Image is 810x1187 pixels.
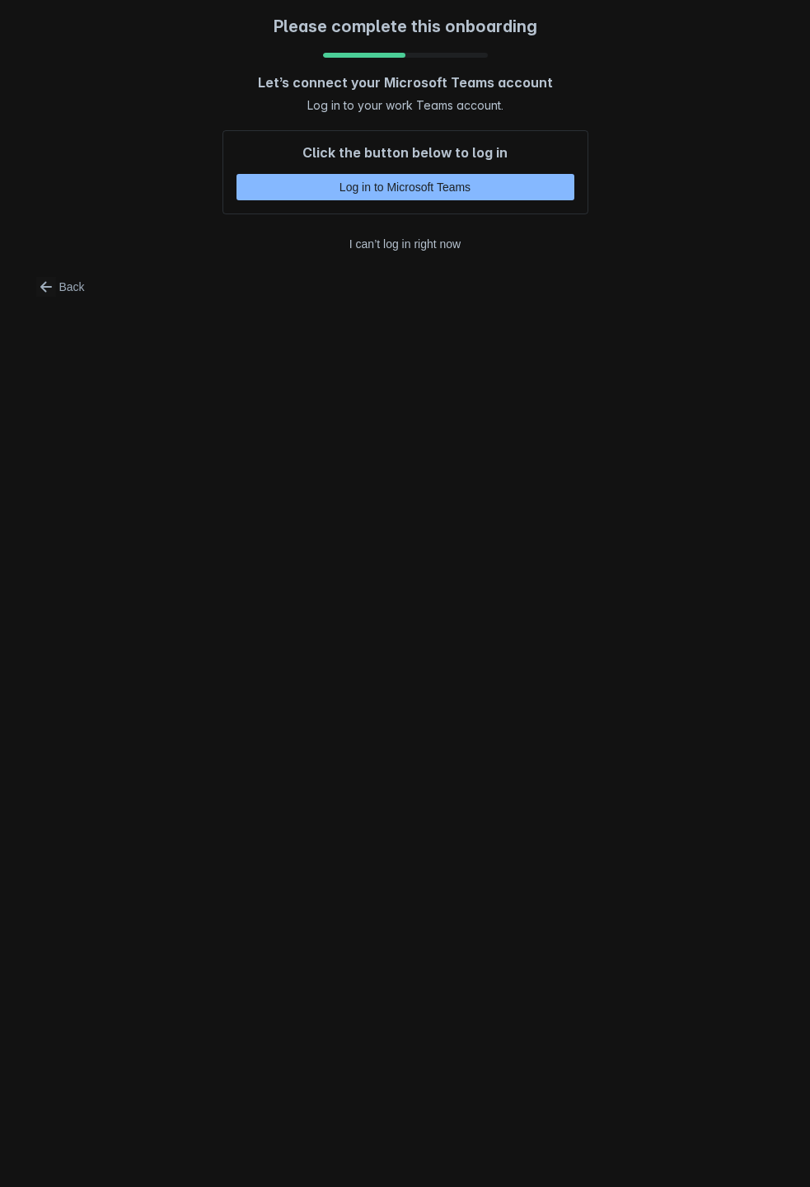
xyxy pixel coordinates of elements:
[246,174,564,200] span: Log in to Microsoft Teams
[26,274,95,300] button: Back
[236,174,574,200] button: Log in to Microsoft Teams
[222,231,588,257] button: I can’t log in right now
[232,231,578,257] span: I can’t log in right now
[274,16,537,36] h3: Please complete this onboarding
[307,97,503,114] span: Log in to your work Teams account.
[302,144,508,161] h4: Click the button below to log in
[59,274,85,300] span: Back
[258,74,553,91] h4: Let’s connect your Microsoft Teams account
